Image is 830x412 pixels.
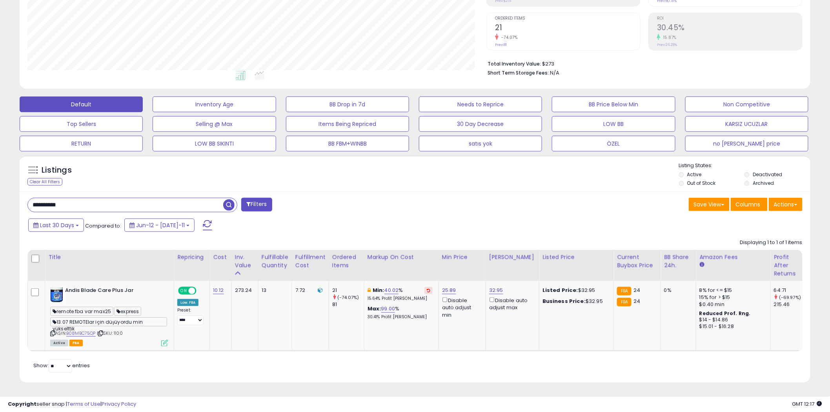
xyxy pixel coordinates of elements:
small: (-69.97%) [779,294,801,301]
div: 215.46 [774,301,806,308]
div: Preset: [177,308,204,325]
img: 51PAw5A8DOL._SL40_.jpg [50,287,63,303]
label: Out of Stock [687,180,716,186]
i: Click to copy [50,331,55,335]
button: Inventory Age [153,97,276,112]
div: Displaying 1 to 1 of 1 items [740,239,803,246]
div: 7.72 [295,287,323,294]
button: KARSIZ UCUZLAR [685,116,808,132]
span: FBA [69,340,83,346]
span: OFF [195,288,208,294]
div: Listed Price [542,253,610,261]
span: | SKU: 1100 [97,330,123,336]
button: RETURN [20,136,143,151]
div: Clear All Filters [27,178,62,186]
a: B08MBC75QP [66,330,96,337]
small: FBA [617,287,632,295]
div: Cost [213,253,228,261]
small: 15.87% [661,35,677,40]
span: Compared to: [85,222,121,230]
p: 15.64% Profit [PERSON_NAME] [368,296,433,301]
div: Current Buybox Price [617,253,657,270]
a: Privacy Policy [102,400,136,408]
small: FBA [617,298,632,306]
button: Items Being Repriced [286,116,409,132]
b: Max: [368,305,381,312]
li: $273 [488,58,797,68]
div: Fulfillment Cost [295,253,326,270]
div: Disable auto adjust max [489,296,533,311]
div: $32.95 [542,298,608,305]
button: BB Drop in 7d [286,97,409,112]
button: Actions [769,198,803,211]
div: Fulfillable Quantity [262,253,289,270]
div: 8% for <= $15 [699,287,764,294]
button: Jun-12 - [DATE]-11 [124,219,195,232]
div: 273.24 [235,287,252,294]
button: Filters [241,198,272,211]
button: BB Price Below Min [552,97,675,112]
div: % [368,287,433,301]
h2: 30.45% [657,23,802,34]
div: Repricing [177,253,206,261]
div: 81 [332,301,364,308]
div: 13 [262,287,286,294]
a: 32.95 [489,286,503,294]
div: % [368,305,433,320]
label: Archived [753,180,774,186]
h2: 21 [495,23,640,34]
span: Jun-12 - [DATE]-11 [136,221,185,229]
div: Ordered Items [332,253,361,270]
b: Short Term Storage Fees: [488,69,549,76]
a: Terms of Use [67,400,100,408]
b: Listed Price: [542,286,578,294]
span: N/A [550,69,559,77]
span: remote fba var max25 [50,307,113,316]
a: 10.12 [213,286,224,294]
div: Markup on Cost [368,253,435,261]
a: 99.00 [381,305,395,313]
label: Deactivated [753,171,782,178]
div: Disable auto adjust min [442,296,480,319]
span: express [114,307,141,316]
span: Ordered Items [495,16,640,21]
span: 24 [633,297,640,305]
div: Low. FBA [177,299,198,306]
div: Title [48,253,171,261]
button: Last 30 Days [28,219,84,232]
i: Revert to store-level Min Markup [427,288,430,292]
span: 2025-08-11 12:17 GMT [792,400,822,408]
a: 25.89 [442,286,456,294]
label: Active [687,171,702,178]
button: Top Sellers [20,116,143,132]
span: 13.07 REMOTElar için düşüyordu min yükselttik [50,317,167,326]
i: This overrides the store level min markup for this listing [368,288,371,293]
a: 40.02 [384,286,399,294]
button: Needs to Reprice [419,97,542,112]
div: 64.71 [774,287,806,294]
div: [PERSON_NAME] [489,253,536,261]
div: Profit After Returns [774,253,803,278]
span: 24 [633,286,640,294]
i: Click to copy [98,331,103,335]
button: BB FBM+WINBB [286,136,409,151]
button: LOW BB SIKINTI [153,136,276,151]
div: Min Price [442,253,482,261]
span: Last 30 Days [40,221,74,229]
button: Selling @ Max [153,116,276,132]
div: $32.95 [542,287,608,294]
div: Amazon Fees [699,253,767,261]
div: 15% for > $15 [699,294,764,301]
b: Total Inventory Value: [488,60,541,67]
button: Non Competitive [685,97,808,112]
div: $15.01 - $16.28 [699,323,764,330]
button: Save View [689,198,730,211]
b: Andis Blade Care Plus Jar [65,287,160,296]
span: ROI [657,16,802,21]
strong: Copyright [8,400,36,408]
span: Columns [736,201,761,208]
b: Min: [373,286,384,294]
small: -74.07% [499,35,518,40]
small: Prev: 81 [495,42,507,47]
div: BB Share 24h. [664,253,693,270]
